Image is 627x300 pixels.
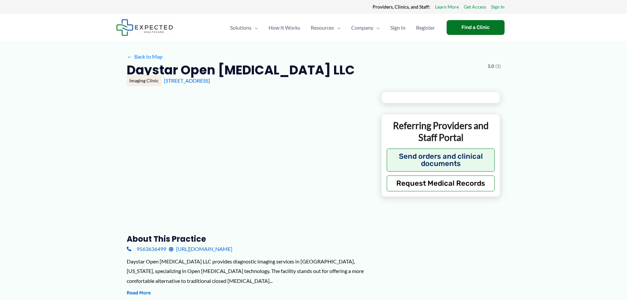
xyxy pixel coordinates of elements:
img: Expected Healthcare Logo - side, dark font, small [116,19,173,36]
span: Menu Toggle [373,16,380,39]
a: Find a Clinic [447,20,505,35]
div: Imaging Clinic [127,75,161,86]
a: Get Access [464,3,486,11]
nav: Primary Site Navigation [225,16,440,39]
strong: Providers, Clinics, and Staff: [373,4,430,10]
span: Sign In [390,16,405,39]
span: Solutions [230,16,251,39]
span: How It Works [269,16,300,39]
span: Menu Toggle [334,16,341,39]
span: Company [351,16,373,39]
h2: Daystar Open [MEDICAL_DATA] LLC [127,62,355,78]
a: ←Back to Map [127,52,163,62]
a: Sign In [491,3,505,11]
a: [STREET_ADDRESS] [164,77,210,84]
div: Daystar Open [MEDICAL_DATA] LLC provides diagnostic imaging services in [GEOGRAPHIC_DATA], [US_ST... [127,257,371,286]
span: (1) [495,62,501,70]
button: Send orders and clinical documents [387,149,495,172]
span: Register [416,16,435,39]
a: Learn More [435,3,459,11]
button: Request Medical Records [387,176,495,191]
button: Read More [127,289,151,297]
h3: About this practice [127,234,371,244]
a: Sign In [385,16,411,39]
a: 9563636499 [127,244,166,254]
a: How It Works [263,16,305,39]
a: [URL][DOMAIN_NAME] [169,244,232,254]
a: SolutionsMenu Toggle [225,16,263,39]
a: Register [411,16,440,39]
span: ← [127,53,133,60]
span: Menu Toggle [251,16,258,39]
p: Referring Providers and Staff Portal [387,120,495,144]
span: Resources [311,16,334,39]
a: ResourcesMenu Toggle [305,16,346,39]
a: CompanyMenu Toggle [346,16,385,39]
span: 5.0 [488,62,494,70]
